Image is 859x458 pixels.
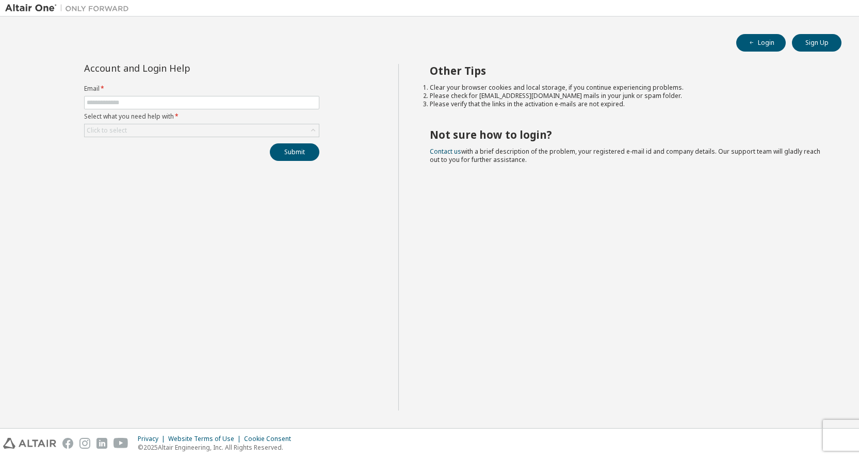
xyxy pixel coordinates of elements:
[430,100,823,108] li: Please verify that the links in the activation e-mails are not expired.
[138,443,297,452] p: © 2025 Altair Engineering, Inc. All Rights Reserved.
[84,85,319,93] label: Email
[792,34,841,52] button: Sign Up
[87,126,127,135] div: Click to select
[430,92,823,100] li: Please check for [EMAIL_ADDRESS][DOMAIN_NAME] mails in your junk or spam folder.
[244,435,297,443] div: Cookie Consent
[430,128,823,141] h2: Not sure how to login?
[430,64,823,77] h2: Other Tips
[85,124,319,137] div: Click to select
[84,112,319,121] label: Select what you need help with
[84,64,272,72] div: Account and Login Help
[5,3,134,13] img: Altair One
[168,435,244,443] div: Website Terms of Use
[79,438,90,449] img: instagram.svg
[138,435,168,443] div: Privacy
[430,84,823,92] li: Clear your browser cookies and local storage, if you continue experiencing problems.
[114,438,128,449] img: youtube.svg
[3,438,56,449] img: altair_logo.svg
[96,438,107,449] img: linkedin.svg
[430,147,820,164] span: with a brief description of the problem, your registered e-mail id and company details. Our suppo...
[62,438,73,449] img: facebook.svg
[430,147,461,156] a: Contact us
[270,143,319,161] button: Submit
[736,34,786,52] button: Login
